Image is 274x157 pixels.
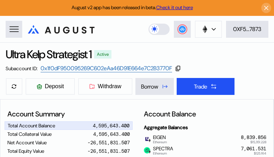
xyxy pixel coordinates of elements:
[97,52,109,57] div: Active
[177,78,235,95] button: Trade
[41,65,172,72] a: 0x1f0dF950095269C602eAa46D91E664e7C2B3770F
[144,147,150,153] img: spectra.jpg
[93,122,129,129] div: 4,595,643.400
[153,152,173,155] span: Ethereum
[7,131,51,137] div: Total Collateral Value
[150,146,173,155] span: SPECTRA
[233,25,261,33] div: 0XF5...7873
[241,134,266,140] div: 8,839.856
[98,83,121,90] span: Withdraw
[25,78,75,95] button: Deposit
[195,21,222,38] button: chain logo
[7,148,44,154] div: Total Equity Value
[135,78,174,95] button: Borrow
[226,21,268,38] button: 0XF5...7873
[72,4,193,11] span: August v2 app has been released in beta.
[7,139,47,146] div: Net Account Value
[141,121,269,133] div: Aggregate Balances
[241,146,266,152] div: 7,061.531
[6,65,38,72] div: Subaccount ID:
[87,139,130,146] div: -26,551,831.507
[78,78,133,95] button: Withdraw
[87,148,130,154] div: -26,551,831.507
[6,47,91,62] div: Ultra Kelp Strategist 1
[148,150,151,153] img: svg+xml,%3c
[141,107,269,121] div: Account Balance
[141,83,158,90] div: Borrow
[148,139,151,142] img: svg+xml,%3c
[254,152,266,155] span: $125.164
[5,107,133,121] div: Account Summary
[93,131,130,137] div: 4,595,643.400
[45,83,64,90] span: Deposit
[150,134,167,144] span: EIGEN
[156,4,193,11] a: Check it out here
[8,122,55,129] div: Total Account Balance
[153,140,167,144] span: Ethereum
[144,136,150,142] img: eigen.jpg
[250,140,266,144] span: $15,351.228
[194,83,207,90] div: Trade
[201,25,209,33] img: chain logo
